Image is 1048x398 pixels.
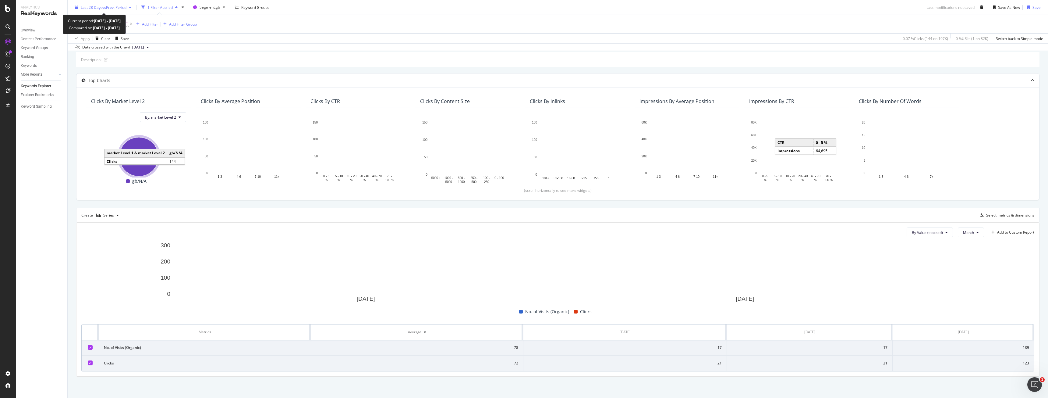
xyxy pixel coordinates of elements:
a: Overview [21,27,63,34]
text: 1 [608,176,610,180]
text: % [325,178,328,182]
button: By: market Level 2 [140,112,186,122]
text: 50 [314,154,318,158]
div: 21 [528,360,722,366]
svg: A chart. [420,119,515,185]
text: 0 [863,171,865,175]
span: By: market Level 2 [145,115,176,120]
div: RealKeywords [21,10,62,17]
text: 250 - [470,176,477,179]
button: Apply [73,34,90,43]
div: Impressions By Average Position [639,98,714,104]
text: 11+ [713,175,718,178]
text: 40K [642,138,647,141]
text: 4-6 [237,175,241,178]
svg: A chart. [749,119,844,183]
div: Average [408,329,421,335]
div: Save [1032,5,1041,10]
text: 5000 [445,180,452,183]
button: Clear [93,34,110,43]
a: Explorer Bookmarks [21,92,63,98]
text: 50 [534,156,537,159]
div: Series [103,213,114,217]
button: Save As New [990,2,1020,12]
a: Keywords [21,63,63,69]
span: Last 28 Days [81,5,102,10]
text: 40 - 70 [372,174,382,178]
text: 10 - 20 [786,174,795,178]
button: Month [958,228,984,237]
div: Create [81,210,121,220]
text: [DATE] [357,296,375,302]
text: 0 [645,171,647,175]
svg: A chart. [81,242,1030,303]
div: Metrics [104,329,306,335]
svg: A chart. [530,119,625,185]
text: 0 [206,171,208,175]
text: 60K [642,121,647,124]
div: 17 [732,345,887,350]
div: 0.07 % Clicks ( 144 on 197K ) [903,36,948,41]
text: 250 [484,180,489,183]
a: Keyword Sampling [21,103,63,110]
td: No. of Visits (Organic) [99,340,311,356]
text: 50 [205,154,208,158]
div: 78 [316,345,518,350]
text: 0 - 5 [323,174,329,178]
div: Clicks By Content Size [420,98,470,104]
text: 7-10 [255,175,261,178]
text: % [814,178,817,182]
div: Save [121,36,129,41]
text: 0 - 100 [494,176,504,179]
text: 5000 + [431,176,441,179]
div: Clicks By CTR [310,98,340,104]
text: 0 [426,173,427,176]
div: Current period: [68,17,121,24]
span: No. of Visits (Organic) [525,308,569,315]
div: Switch back to Simple mode [996,36,1043,41]
div: Explorer Bookmarks [21,92,54,98]
text: 0 [535,173,537,176]
div: A chart. [91,134,186,177]
div: Compared to: [69,24,120,31]
text: 7-10 [693,175,699,178]
div: Keyword Groups [21,45,48,51]
text: 16-50 [567,176,575,180]
text: 7+ [930,175,933,178]
text: 150 [422,121,427,124]
button: Series [94,210,121,220]
a: Content Performance [21,36,63,42]
text: 5 - 10 [774,174,782,178]
button: Add Filter Group [161,20,197,28]
div: (scroll horizontally to see more widgets) [84,188,1032,193]
div: Add Filter Group [169,21,197,27]
span: Month [963,230,974,235]
div: 1 Filter Applied [147,5,173,10]
text: % [350,178,353,182]
text: 150 [203,121,208,124]
div: Clicks By Average Position [201,98,260,104]
div: Overview [21,27,35,34]
button: By Value (stacked) [907,228,953,237]
button: Add to Custom Report [989,228,1034,237]
span: gb/N/A [132,177,147,185]
div: Last modifications not saved [926,5,975,10]
text: 150 [313,121,318,124]
span: Clicks [580,308,592,315]
svg: A chart. [201,119,296,183]
div: Add Filter [142,21,158,27]
text: 1000 [458,180,465,183]
text: 150 [532,121,537,124]
svg: A chart. [859,119,954,183]
text: 50 [424,156,428,159]
div: Clicks By market Level 2 [91,98,145,104]
div: Select metrics & dimensions [986,213,1034,218]
div: A chart. [639,119,735,183]
text: 11+ [274,175,279,178]
div: Data crossed with the Crawl [82,45,130,50]
text: 4-6 [675,175,680,178]
text: 2-5 [594,176,599,180]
